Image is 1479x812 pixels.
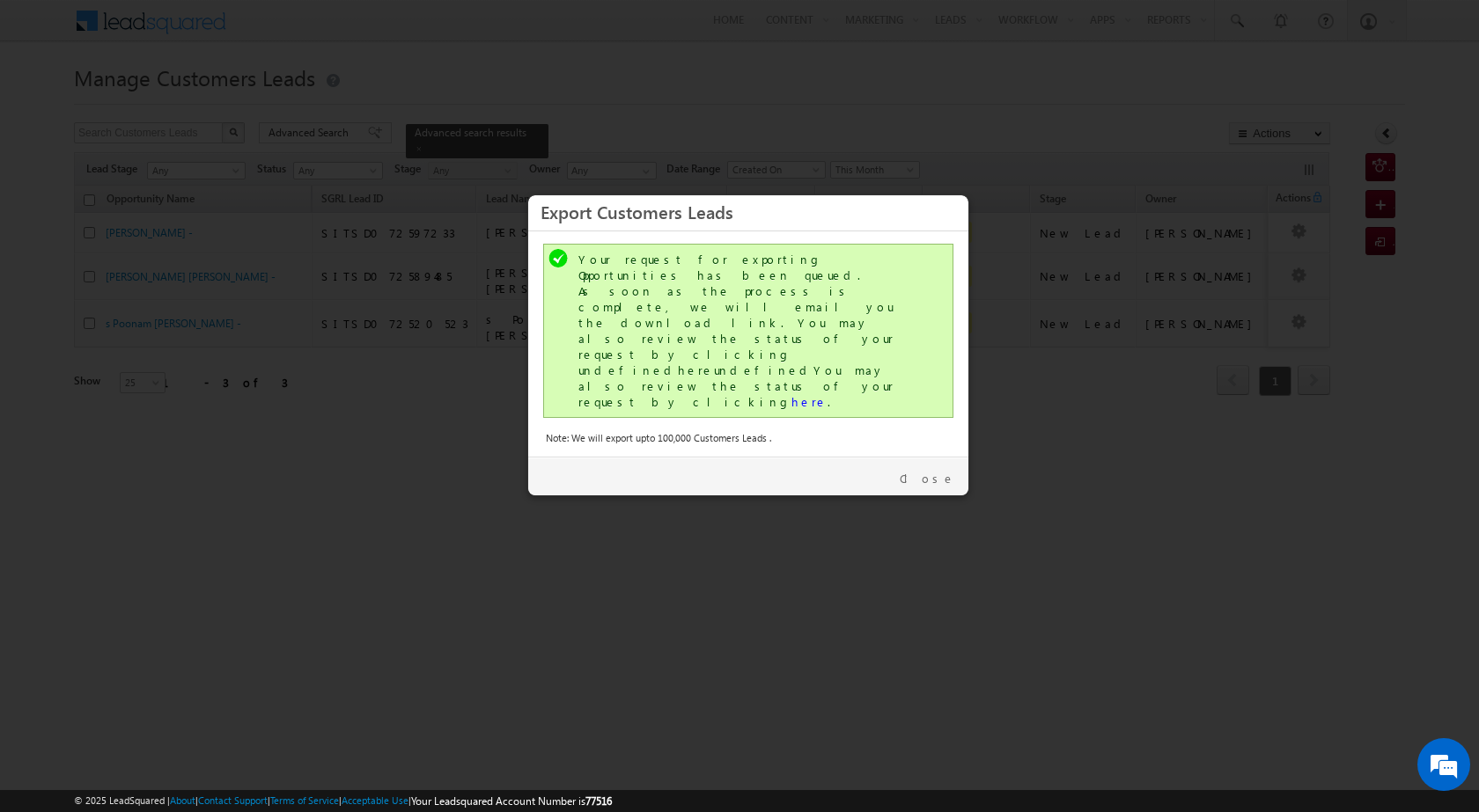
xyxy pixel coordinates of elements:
[541,196,956,227] h3: Export Customers Leads
[546,430,951,446] div: Note: We will export upto 100,000 Customers Leads .
[411,794,612,808] span: Your Leadsquared Account Number is
[578,252,922,410] div: Your request for exporting Opportunities has been queued. As soon as the process is complete, we ...
[585,794,612,808] span: 77516
[74,793,612,809] span: © 2025 LeadSquared | | | | |
[342,794,408,806] a: Acceptable Use
[791,394,828,409] a: here
[170,794,195,806] a: About
[198,794,268,806] a: Contact Support
[270,794,339,806] a: Terms of Service
[900,471,955,486] a: Close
